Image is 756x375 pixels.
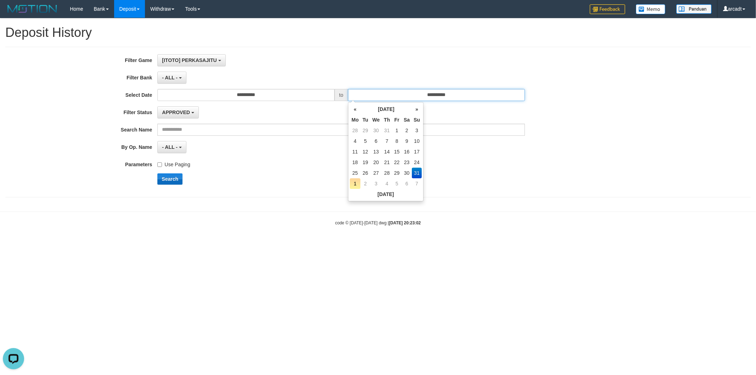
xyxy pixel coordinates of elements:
[370,125,382,136] td: 30
[636,4,666,14] img: Button%20Memo.svg
[350,104,360,114] th: «
[392,178,402,189] td: 5
[392,136,402,146] td: 8
[412,178,422,189] td: 7
[360,157,370,168] td: 19
[335,220,421,225] small: code © [DATE]-[DATE] dwg |
[382,114,392,125] th: Th
[392,125,402,136] td: 1
[370,146,382,157] td: 13
[370,114,382,125] th: We
[350,157,360,168] td: 18
[162,110,190,115] span: APPROVED
[370,168,382,178] td: 27
[402,178,412,189] td: 6
[157,158,190,168] label: Use Paging
[382,136,392,146] td: 7
[382,146,392,157] td: 14
[412,114,422,125] th: Su
[676,4,712,14] img: panduan.png
[350,125,360,136] td: 28
[382,178,392,189] td: 4
[350,178,360,189] td: 1
[3,3,24,24] button: Open LiveChat chat widget
[412,104,422,114] th: »
[392,114,402,125] th: Fr
[412,168,422,178] td: 31
[157,141,186,153] button: - ALL -
[402,114,412,125] th: Sa
[162,57,217,63] span: [ITOTO] PERKASAJITU
[412,136,422,146] td: 10
[350,168,360,178] td: 25
[360,114,370,125] th: Tu
[360,104,412,114] th: [DATE]
[370,136,382,146] td: 6
[382,125,392,136] td: 31
[162,144,178,150] span: - ALL -
[360,178,370,189] td: 2
[382,168,392,178] td: 28
[350,136,360,146] td: 4
[412,125,422,136] td: 3
[370,178,382,189] td: 3
[392,168,402,178] td: 29
[402,125,412,136] td: 2
[157,54,225,66] button: [ITOTO] PERKASAJITU
[157,72,186,84] button: - ALL -
[389,220,421,225] strong: [DATE] 20:23:02
[590,4,625,14] img: Feedback.jpg
[360,146,370,157] td: 12
[402,146,412,157] td: 16
[412,157,422,168] td: 24
[157,173,183,185] button: Search
[5,26,751,40] h1: Deposit History
[360,136,370,146] td: 5
[162,75,178,80] span: - ALL -
[360,168,370,178] td: 26
[402,136,412,146] td: 9
[350,146,360,157] td: 11
[350,114,360,125] th: Mo
[392,157,402,168] td: 22
[392,146,402,157] td: 15
[157,162,162,167] input: Use Paging
[402,157,412,168] td: 23
[350,189,422,200] th: [DATE]
[5,4,59,14] img: MOTION_logo.png
[157,106,198,118] button: APPROVED
[412,146,422,157] td: 17
[382,157,392,168] td: 21
[335,89,348,101] span: to
[360,125,370,136] td: 29
[402,168,412,178] td: 30
[370,157,382,168] td: 20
